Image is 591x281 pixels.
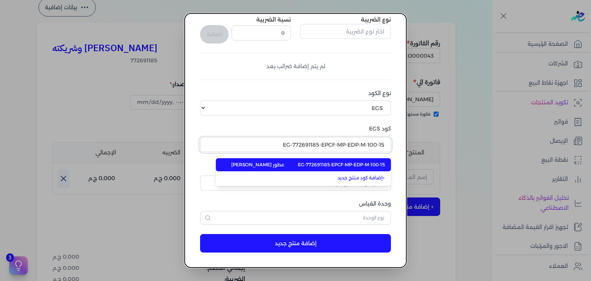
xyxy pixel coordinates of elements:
label: نسبة الضريبة [256,16,291,23]
ul: كود EGS [216,157,391,186]
a: إضافة كود منتج جديد [231,174,385,181]
label: نوع الضريبة [361,16,391,23]
button: كود EGS [200,137,391,155]
label: كود EGS [200,125,391,133]
label: نوع الكود [200,89,391,97]
input: كود EGS [200,137,391,152]
label: وحدة القياس [200,200,391,208]
span: + [382,175,385,181]
span: عطور [PERSON_NAME] [231,161,284,168]
input: اختر نوع الضريبة [300,24,391,38]
button: اختر نوع الضريبة [300,24,391,42]
input: نوع الوحدة [200,211,391,225]
div: لم يتم إضافة ضرائب بعد [200,62,391,70]
input: ادخل كود المنتج لديك [200,176,391,190]
label: سيريال المنتج [200,164,391,172]
button: إضافة منتج جديد [200,234,391,253]
span: EG-772691185-EPCF-MP-EDP-M-100-15 [298,161,385,168]
input: نسبة الضريبة [232,25,291,40]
